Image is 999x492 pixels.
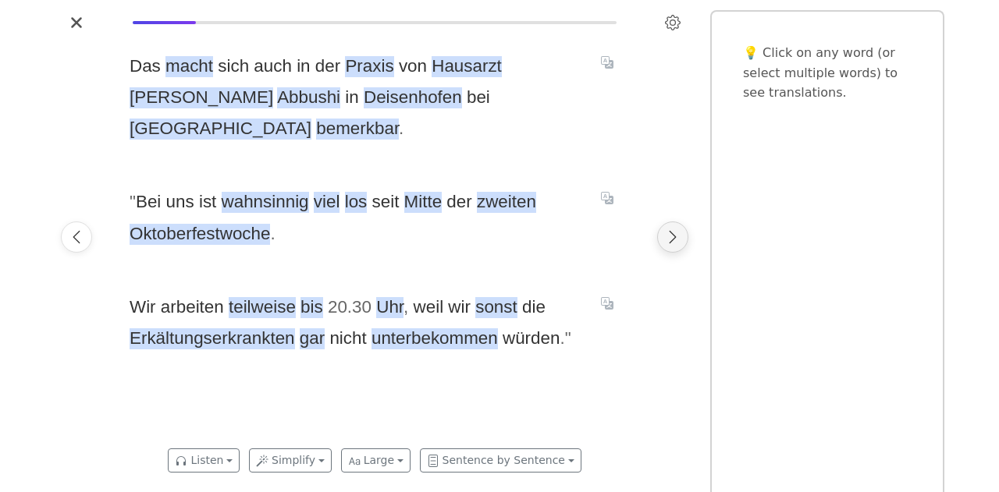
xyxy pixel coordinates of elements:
[300,297,323,318] span: bis
[130,328,295,349] span: Erkältungserkrankten
[743,43,912,103] p: 💡 Click on any word (or select multiple words) to see translations.
[503,328,560,349] span: würden
[660,10,685,35] button: Settings
[448,297,471,318] span: wir
[297,56,310,77] span: in
[136,192,161,213] span: Bei
[130,56,161,77] span: Das
[345,56,393,77] span: Praxis
[399,56,427,77] span: von
[130,297,156,318] span: Wir
[130,192,136,211] span: "
[467,87,490,108] span: bei
[475,297,517,318] span: sonst
[254,56,292,77] span: auch
[328,297,372,318] span: 20.30
[345,87,358,108] span: in
[560,328,564,348] span: .
[199,192,216,213] span: ist
[300,328,325,349] span: gar
[404,192,443,213] span: Mitte
[130,224,270,245] span: Oktoberfestwoche
[165,56,213,77] span: macht
[372,328,498,349] span: unterbekommen
[372,192,400,213] span: seit
[277,87,340,108] span: Abbushi
[399,119,404,138] span: .
[130,87,273,108] span: [PERSON_NAME]
[168,448,240,473] button: Listen
[345,192,368,213] span: los
[595,294,620,313] button: Translate sentence
[404,297,408,317] span: ,
[341,448,411,473] button: Large
[222,192,309,213] span: wahnsinnig
[376,297,404,318] span: Uhr
[166,192,194,213] span: uns
[595,52,620,71] button: Translate sentence
[315,56,340,77] span: der
[522,297,546,318] span: die
[133,21,617,24] div: Reading progress
[595,189,620,207] button: Translate sentence
[229,297,296,318] span: teilweise
[64,10,89,35] button: Close
[329,328,366,349] span: nicht
[249,448,332,473] button: Simplify
[61,221,92,253] button: Previous page
[565,328,571,348] span: "
[657,221,688,253] button: Next page
[414,297,444,318] span: weil
[270,224,275,243] span: .
[218,56,249,77] span: sich
[316,119,399,140] span: bemerkbar
[364,87,462,108] span: Deisenhofen
[420,448,581,473] button: Sentence by Sentence
[446,192,471,213] span: der
[477,192,536,213] span: zweiten
[314,192,340,213] span: viel
[130,119,311,140] span: [GEOGRAPHIC_DATA]
[161,297,224,318] span: arbeiten
[432,56,502,77] span: Hausarzt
